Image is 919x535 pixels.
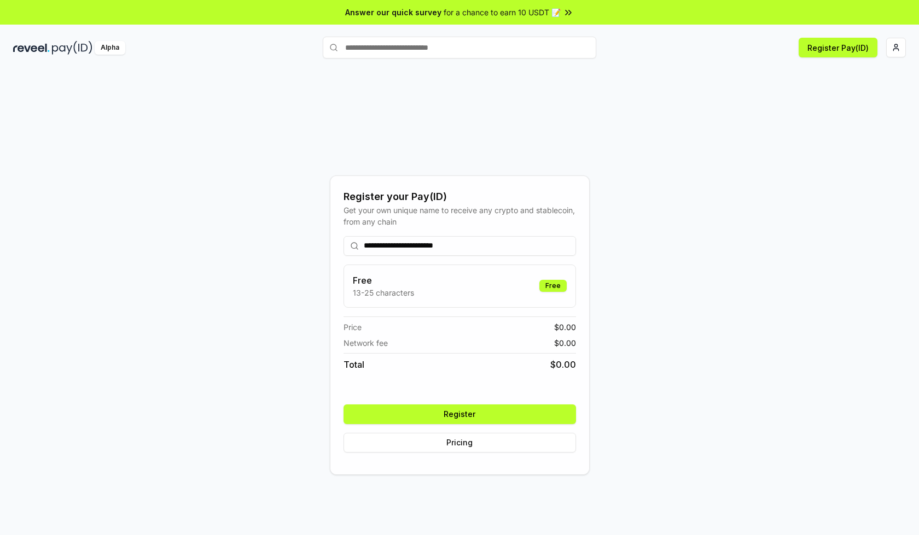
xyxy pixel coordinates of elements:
div: Alpha [95,41,125,55]
img: pay_id [52,41,92,55]
p: 13-25 characters [353,287,414,298]
span: Answer our quick survey [345,7,441,18]
span: Network fee [344,337,388,349]
button: Register [344,404,576,424]
span: Price [344,321,362,333]
span: $ 0.00 [550,358,576,371]
h3: Free [353,274,414,287]
span: Total [344,358,364,371]
div: Get your own unique name to receive any crypto and stablecoin, from any chain [344,204,576,227]
span: for a chance to earn 10 USDT 📝 [444,7,561,18]
div: Free [539,280,567,292]
span: $ 0.00 [554,321,576,333]
button: Register Pay(ID) [799,38,877,57]
div: Register your Pay(ID) [344,189,576,204]
img: reveel_dark [13,41,50,55]
button: Pricing [344,433,576,452]
span: $ 0.00 [554,337,576,349]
